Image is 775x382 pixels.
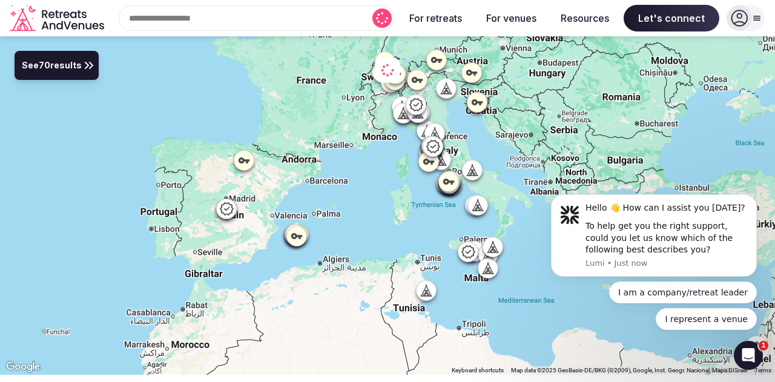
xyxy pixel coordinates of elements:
span: Let's connect [624,5,719,31]
span: 1 [759,341,768,351]
a: Open this area in Google Maps (opens a new window) [3,359,43,375]
svg: Retreats and Venues company logo [10,5,107,32]
a: Terms [754,367,771,374]
button: For retreats [400,5,472,31]
button: Resources [551,5,619,31]
span: Map data ©2025 GeoBasis-DE/BKG (©2009), Google, Inst. Geogr. Nacional, Mapa GISrael [511,367,747,374]
iframe: Intercom notifications message [533,130,775,349]
iframe: Intercom live chat [734,341,763,370]
span: See 70 results [22,59,82,73]
button: For venues [477,5,546,31]
button: Keyboard shortcuts [452,366,504,375]
a: Visit the homepage [10,5,107,32]
button: See70results [15,51,99,80]
img: Google [3,359,43,375]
